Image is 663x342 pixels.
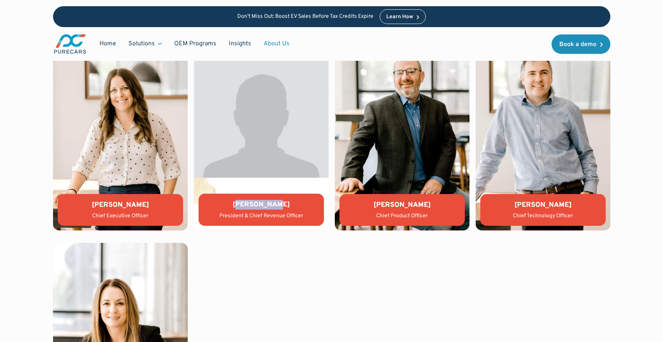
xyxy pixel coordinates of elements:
[386,14,413,20] div: Learn How
[53,33,87,55] a: main
[380,9,426,24] a: Learn How
[128,40,155,48] div: Solutions
[346,200,459,210] div: [PERSON_NAME]
[205,200,318,210] div: [PERSON_NAME]
[487,200,600,210] div: [PERSON_NAME]
[257,36,296,51] a: About Us
[194,28,329,230] img: Jason Wiley
[335,28,469,230] img: Matthew Groner
[559,41,596,48] div: Book a demo
[205,212,318,220] div: President & Chief Revenue Officer
[53,28,188,230] img: Lauren Donalson
[346,212,459,220] div: Chief Product Officer
[552,34,610,54] a: Book a demo
[93,36,122,51] a: Home
[223,36,257,51] a: Insights
[122,36,168,51] div: Solutions
[476,28,610,230] img: Tony Compton
[168,36,223,51] a: OEM Programs
[64,212,177,220] div: Chief Executive Officer
[237,14,373,20] p: Don’t Miss Out: Boost EV Sales Before Tax Credits Expire
[53,33,87,55] img: purecars logo
[64,200,177,210] div: [PERSON_NAME]
[487,212,600,220] div: Chief Technology Officer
